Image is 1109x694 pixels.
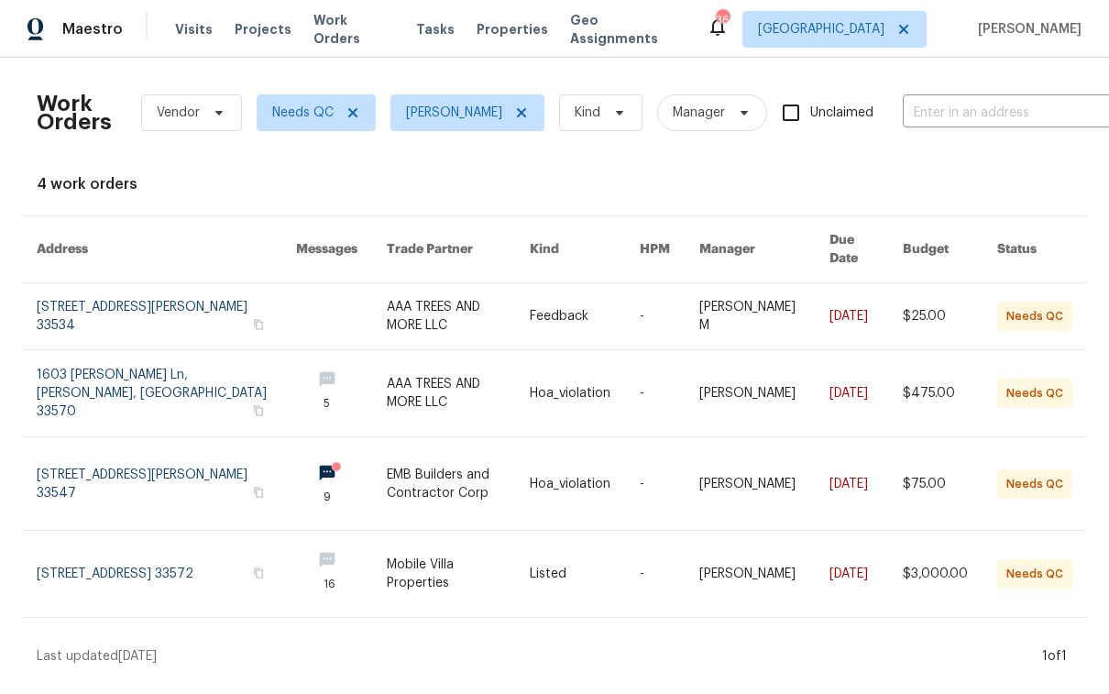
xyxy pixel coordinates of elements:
td: Mobile Villa Properties [372,531,515,618]
td: - [625,283,685,350]
div: Last updated [37,647,1037,666]
td: Listed [515,531,625,618]
span: Maestro [62,20,123,39]
td: Feedback [515,283,625,350]
span: Manager [673,104,725,122]
td: [PERSON_NAME] [685,350,815,437]
td: Hoa_violation [515,437,625,531]
td: [PERSON_NAME] M [685,283,815,350]
th: Manager [685,216,815,283]
span: Tasks [416,23,455,36]
button: Copy Address [250,402,267,419]
span: [PERSON_NAME] [971,20,1082,39]
button: Copy Address [250,484,267,501]
span: Projects [235,20,291,39]
th: HPM [625,216,685,283]
button: Copy Address [250,565,267,581]
span: [PERSON_NAME] [406,104,502,122]
span: Unclaimed [810,104,873,123]
span: Work Orders [313,11,394,48]
th: Trade Partner [372,216,515,283]
span: Needs QC [272,104,334,122]
th: Budget [888,216,983,283]
th: Kind [515,216,625,283]
td: EMB Builders and Contractor Corp [372,437,515,531]
div: 1 of 1 [1042,647,1067,666]
span: Visits [175,20,213,39]
td: - [625,350,685,437]
span: Geo Assignments [570,11,685,48]
span: [DATE] [118,650,157,663]
div: 36 [716,11,729,29]
td: AAA TREES AND MORE LLC [372,283,515,350]
th: Messages [281,216,372,283]
td: [PERSON_NAME] [685,437,815,531]
th: Due Date [815,216,888,283]
span: [GEOGRAPHIC_DATA] [758,20,884,39]
div: 4 work orders [37,175,1072,193]
th: Address [22,216,281,283]
td: - [625,437,685,531]
h2: Work Orders [37,94,112,131]
input: Enter in an address [903,99,1086,127]
button: Copy Address [250,316,267,333]
th: Status [983,216,1087,283]
td: - [625,531,685,618]
td: AAA TREES AND MORE LLC [372,350,515,437]
span: Properties [477,20,548,39]
td: [PERSON_NAME] [685,531,815,618]
td: Hoa_violation [515,350,625,437]
span: Vendor [157,104,200,122]
span: Kind [575,104,600,122]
